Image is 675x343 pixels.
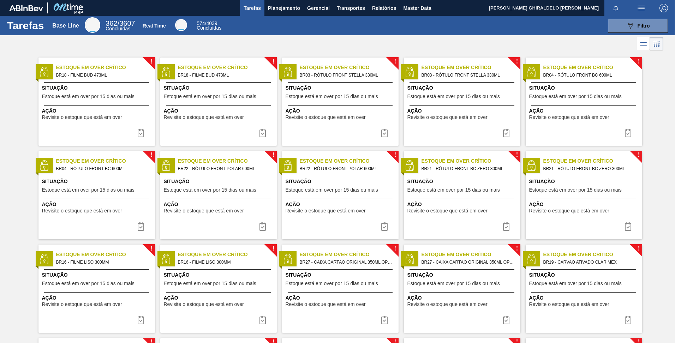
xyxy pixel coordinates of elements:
span: Estoque em Over Crítico [56,64,155,71]
img: status [39,67,49,77]
span: Ação [42,294,153,302]
img: status [39,160,49,171]
button: icon-task complete [620,126,637,140]
button: icon-task complete [620,219,637,234]
span: Situação [407,271,519,279]
span: Estoque está em over por 15 dias ou mais [407,94,500,99]
span: Ação [164,107,275,115]
span: Estoque está em over por 15 dias ou mais [42,187,135,193]
div: Completar tarefa: 30158997 [498,219,515,234]
span: Ação [286,201,397,208]
span: Situação [529,178,640,185]
span: Estoque está em over por 15 dias ou mais [407,281,500,286]
span: Concluídas [197,25,221,31]
button: icon-task complete [132,219,149,234]
span: Estoque está em over por 15 dias ou mais [42,281,135,286]
span: / 3607 [106,19,135,27]
span: Situação [42,271,153,279]
span: BR18 - FILME BUD 473ML [178,71,271,79]
button: icon-task complete [498,219,515,234]
img: icon-task complete [502,316,510,324]
span: Master Data [403,4,431,12]
span: Estoque está em over por 15 dias ou mais [164,187,256,193]
span: Estoque em Over Crítico [422,251,520,258]
span: Revisite o estoque que está em over [529,115,609,120]
span: Revisite o estoque que está em over [407,208,488,213]
span: BR21 - RÓTULO FRONT BC ZERO 300ML [422,165,515,173]
span: Estoque em Over Crítico [543,251,642,258]
span: Revisite o estoque que está em over [286,208,366,213]
span: Estoque em Over Crítico [178,157,277,165]
span: BR19 - CARVAO ATIVADO CLARIMEX [543,258,637,266]
div: Completar tarefa: 30158999 [376,313,393,327]
span: Ação [164,294,275,302]
div: Completar tarefa: 30158998 [254,313,271,327]
span: Situação [529,84,640,92]
span: Gerencial [307,4,330,12]
button: icon-task complete [132,313,149,327]
div: Completar tarefa: 30158997 [620,219,637,234]
div: Base Line [106,20,135,31]
span: Revisite o estoque que está em over [42,302,122,307]
span: Situação [286,178,397,185]
span: Situação [164,84,275,92]
span: ! [638,246,640,251]
div: Completar tarefa: 30158996 [376,219,393,234]
span: 362 [106,19,117,27]
img: userActions [637,4,645,12]
img: status [282,160,293,171]
img: icon-task complete [624,129,632,137]
button: Notificações [604,3,627,13]
span: BR16 - FILME LISO 300MM [178,258,271,266]
span: Situação [407,178,519,185]
div: Completar tarefa: 30158995 [620,126,637,140]
img: icon-task complete [624,316,632,324]
div: Real Time [143,23,166,29]
span: / 4039 [197,20,217,26]
span: Estoque está em over por 15 dias ou mais [529,187,622,193]
div: Completar tarefa: 30158996 [254,219,271,234]
div: Base Line [52,23,79,29]
span: 574 [197,20,205,26]
span: Estoque está em over por 15 dias ou mais [286,187,378,193]
div: Completar tarefa: 30158999 [498,313,515,327]
button: icon-task complete [376,219,393,234]
span: ! [638,59,640,64]
span: Transportes [337,4,365,12]
img: TNhmsLtSVTkK8tSr43FrP2fwEKptu5GPRR3wAAAABJRU5ErkJggg== [9,5,43,11]
span: ! [272,152,274,158]
img: icon-task complete [258,222,267,231]
span: BR04 - RÓTULO FRONT BC 600ML [56,165,149,173]
button: Filtro [608,19,668,33]
span: Estoque está em over por 15 dias ou mais [286,94,378,99]
img: status [282,254,293,264]
span: Revisite o estoque que está em over [529,302,609,307]
span: Estoque está em over por 15 dias ou mais [529,281,622,286]
h1: Tarefas [7,22,44,30]
span: Situação [529,271,640,279]
span: Estoque em Over Crítico [543,64,642,71]
span: Estoque em Over Crítico [56,251,155,258]
span: Revisite o estoque que está em over [42,208,122,213]
img: status [161,254,171,264]
span: Filtro [638,23,650,29]
span: Ação [286,107,397,115]
div: Real Time [175,19,187,31]
span: Estoque em Over Crítico [300,64,399,71]
span: ! [150,246,153,251]
span: Revisite o estoque que está em over [164,208,244,213]
span: Estoque em Over Crítico [300,251,399,258]
span: Revisite o estoque que está em over [407,302,488,307]
div: Visão em Cards [650,37,663,50]
span: Situação [286,84,397,92]
span: Revisite o estoque que está em over [286,302,366,307]
button: icon-task complete [254,126,271,140]
span: Estoque está em over por 15 dias ou mais [164,281,256,286]
span: BR21 - RÓTULO FRONT BC ZERO 300ML [543,165,637,173]
span: Relatórios [372,4,396,12]
img: status [404,160,415,171]
button: icon-task complete [498,126,515,140]
span: ! [394,59,396,64]
span: Situação [407,84,519,92]
img: icon-task complete [624,222,632,231]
